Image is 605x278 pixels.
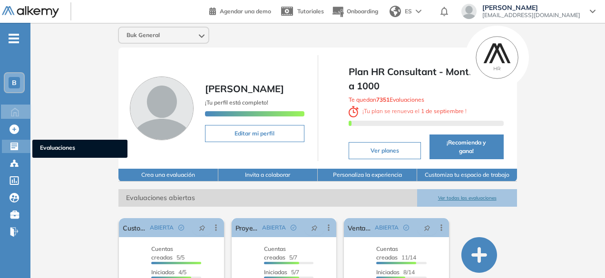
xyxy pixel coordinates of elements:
a: Customer Succes Lead [123,218,146,237]
button: Ver todas las evaluaciones [417,189,517,207]
button: Invita a colaborar [218,169,318,182]
span: Onboarding [347,8,378,15]
img: world [390,6,401,17]
span: check-circle [291,225,296,230]
i: - [9,38,19,39]
button: Onboarding [332,1,378,22]
span: Plan HR Consultant - Month - 701 a 1000 [349,65,504,93]
span: Tutoriales [297,8,324,15]
span: 4/5 [151,268,186,276]
span: 5/7 [264,245,297,261]
span: Buk General [127,31,160,39]
span: 8/14 [376,268,415,276]
span: [EMAIL_ADDRESS][DOMAIN_NAME] [482,11,580,19]
span: Agendar una demo [220,8,271,15]
span: 5/7 [264,268,299,276]
span: Evaluaciones abiertas [118,189,417,207]
a: Agendar una demo [209,5,271,16]
span: ¡ Tu plan se renueva el ! [349,107,467,115]
span: pushpin [424,224,430,231]
button: Editar mi perfil [205,125,304,142]
span: Iniciadas [376,268,400,276]
button: Personaliza la experiencia [318,169,417,182]
span: 5/5 [151,245,185,261]
span: ABIERTA [150,223,174,232]
a: Proyectos Remu - CL [235,218,259,237]
span: pushpin [199,224,205,231]
button: ¡Recomienda y gana! [429,134,504,159]
span: Iniciadas [264,268,287,276]
span: Evaluaciones [40,144,120,154]
span: [PERSON_NAME] [482,4,580,11]
button: Customiza tu espacio de trabajo [417,169,517,182]
iframe: Chat Widget [434,168,605,278]
b: 1 de septiembre [420,107,465,115]
img: Logo [2,6,59,18]
span: Cuentas creadas [151,245,173,261]
button: Ver planes [349,142,421,159]
b: 7351 [376,96,390,103]
span: pushpin [311,224,318,231]
img: Foto de perfil [130,77,194,140]
span: Cuentas creadas [376,245,398,261]
button: pushpin [192,220,213,235]
img: arrow [416,10,421,13]
span: Te quedan Evaluaciones [349,96,424,103]
span: [PERSON_NAME] [205,83,284,95]
button: pushpin [417,220,438,235]
button: pushpin [304,220,325,235]
span: ABIERTA [375,223,399,232]
span: check-circle [403,225,409,230]
span: Cuentas creadas [264,245,286,261]
span: check-circle [178,225,184,230]
img: clock-svg [349,106,359,117]
span: ¡Tu perfil está completo! [205,99,268,106]
span: ABIERTA [262,223,286,232]
span: Iniciadas [151,268,175,276]
span: B [12,79,17,86]
div: Widget de chat [434,168,605,278]
button: Crea una evaluación [118,169,218,182]
a: Ventas - [GEOGRAPHIC_DATA] [348,218,371,237]
span: ES [405,7,412,16]
span: 11/14 [376,245,416,261]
